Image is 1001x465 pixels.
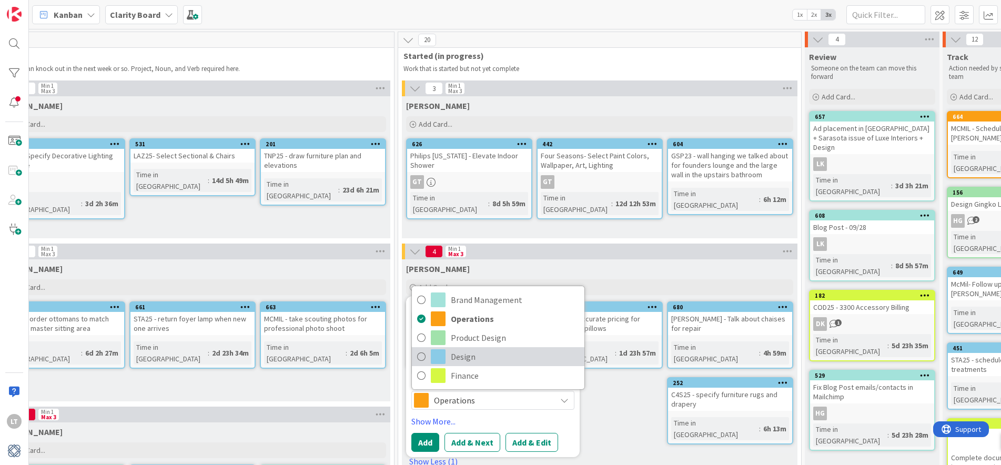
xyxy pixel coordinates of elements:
[264,178,338,201] div: Time in [GEOGRAPHIC_DATA]
[813,334,887,357] div: Time in [GEOGRAPHIC_DATA]
[810,371,934,380] div: 529
[407,139,531,149] div: 626
[451,330,579,346] span: Product Design
[444,433,500,452] button: Add & Next
[541,175,554,189] div: GT
[448,83,461,88] div: Min 1
[451,349,579,365] span: Design
[891,180,893,191] span: :
[407,175,531,189] div: GT
[261,139,385,149] div: 201
[22,2,48,14] span: Support
[821,9,835,20] span: 3x
[403,65,788,73] p: Work that is started but not yet complete
[406,100,470,111] span: Gina
[973,216,979,223] span: 2
[810,112,934,154] div: 657Ad placement in [GEOGRAPHIC_DATA] + Sarasota issue of Luxe Interiors + Design
[261,302,385,335] div: 663MCMIL - take scouting photos for professional photo shoot
[810,220,934,234] div: Blog Post - 09/28
[7,443,22,458] img: avatar
[673,140,792,148] div: 604
[134,341,208,365] div: Time in [GEOGRAPHIC_DATA]
[130,139,255,163] div: 531LAZ25- Select Sectional & Chairs
[887,429,889,441] span: :
[130,149,255,163] div: LAZ25- Select Sectional & Chairs
[813,254,891,277] div: Time in [GEOGRAPHIC_DATA]
[541,192,611,215] div: Time in [GEOGRAPHIC_DATA]
[966,33,984,46] span: 12
[5,304,124,311] div: 387
[419,282,452,292] span: Add Card...
[505,433,558,452] button: Add & Edit
[673,379,792,387] div: 252
[41,415,56,420] div: Max 3
[810,237,934,251] div: LK
[542,304,662,311] div: 673
[828,33,846,46] span: 4
[488,198,490,209] span: :
[208,347,209,359] span: :
[83,347,121,359] div: 6d 2h 27m
[813,407,827,420] div: HG
[813,423,887,447] div: Time in [GEOGRAPHIC_DATA]
[668,378,792,388] div: 252
[419,119,452,129] span: Add Card...
[538,139,662,149] div: 442
[761,423,789,434] div: 6h 13m
[54,8,83,21] span: Kanban
[134,169,208,192] div: Time in [GEOGRAPHIC_DATA]
[338,184,340,196] span: :
[261,139,385,172] div: 201TNP25 - draw furniture plan and elevations
[810,300,934,314] div: COD25 - 3300 Accessory Billing
[616,347,659,359] div: 1d 23h 57m
[538,139,662,172] div: 442Four Seasons- Select Paint Colors, Wallpaper, Art, Lighting
[130,139,255,149] div: 531
[403,50,788,61] span: Started (in progress)
[668,378,792,411] div: 252C4S25 - specify furniture rugs and drapery
[266,140,385,148] div: 201
[809,52,836,62] span: Review
[110,9,160,20] b: Clarity Board
[411,415,574,428] a: Show More...
[810,291,934,314] div: 182COD25 - 3300 Accessory Billing
[3,341,81,365] div: Time in [GEOGRAPHIC_DATA]
[891,260,893,271] span: :
[538,302,662,335] div: 673MCMIL - get accurate pricing for embroidered pillows
[671,417,759,440] div: Time in [GEOGRAPHIC_DATA]
[673,304,792,311] div: 680
[209,175,251,186] div: 14d 5h 49m
[538,302,662,312] div: 673
[340,184,382,196] div: 23d 6h 21m
[412,140,531,148] div: 626
[448,246,461,251] div: Min 1
[889,340,931,351] div: 5d 23h 35m
[412,347,584,366] a: Design
[41,83,54,88] div: Min 1
[815,372,934,379] div: 529
[668,302,792,312] div: 680
[135,140,255,148] div: 531
[615,347,616,359] span: :
[448,251,463,257] div: Max 3
[130,302,255,335] div: 661STA25 - return foyer lamp when new one arrives
[671,188,759,211] div: Time in [GEOGRAPHIC_DATA]
[407,149,531,172] div: Philips [US_STATE] - Elevate Indoor Shower
[887,340,889,351] span: :
[410,192,488,215] div: Time in [GEOGRAPHIC_DATA]
[490,198,528,209] div: 8d 5h 59m
[671,341,759,365] div: Time in [GEOGRAPHIC_DATA]
[41,88,55,94] div: Max 3
[846,5,925,24] input: Quick Filter...
[668,139,792,149] div: 604
[83,198,121,209] div: 3d 2h 36m
[668,139,792,181] div: 604GSP23 - wall hanging we talked about for founders lounge and the large wall in the upstairs ba...
[822,92,855,102] span: Add Card...
[261,302,385,312] div: 663
[807,9,821,20] span: 2x
[810,122,934,154] div: Ad placement in [GEOGRAPHIC_DATA] + Sarasota issue of Luxe Interiors + Design
[208,175,209,186] span: :
[411,433,439,452] button: Add
[611,198,613,209] span: :
[425,82,443,95] span: 3
[41,251,55,257] div: Max 3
